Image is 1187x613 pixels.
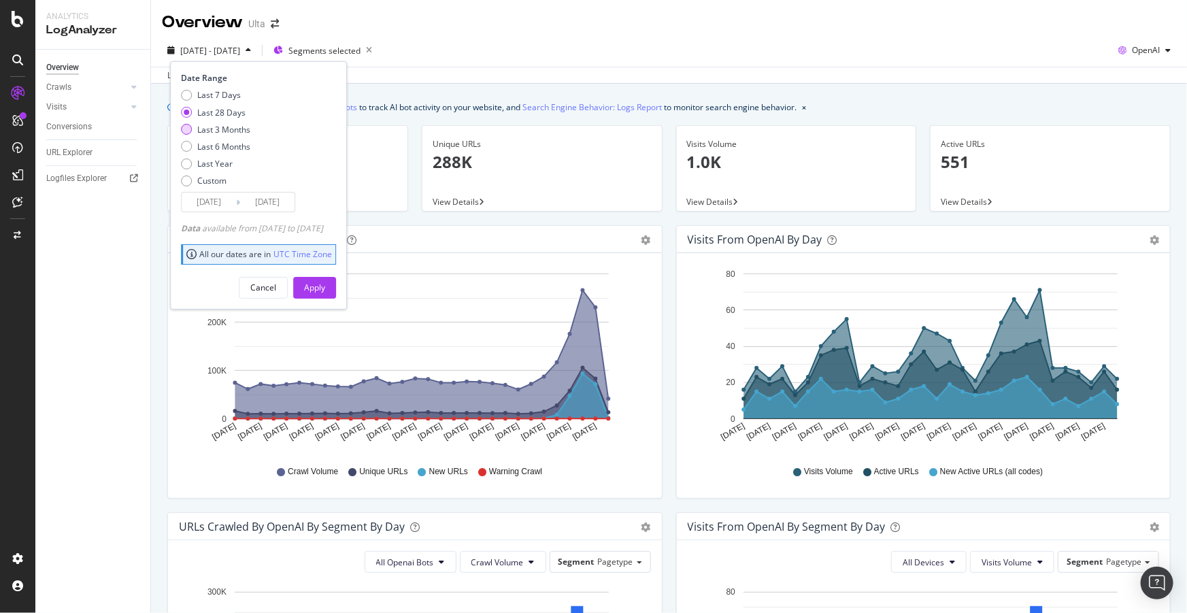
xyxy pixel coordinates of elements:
span: OpenAI [1132,44,1160,56]
div: Open Intercom Messenger [1141,567,1173,599]
p: 551 [941,150,1160,173]
div: We introduced 2 new report templates: to track AI bot activity on your website, and to monitor se... [181,100,797,114]
span: Active URLs [874,466,919,478]
text: [DATE] [951,421,978,442]
div: Last 7 Days [197,89,241,101]
span: Pagetype [1106,556,1141,567]
a: Crawls [46,80,127,95]
div: Date Range [181,72,333,84]
div: Custom [181,175,250,186]
button: All Devices [891,551,967,573]
button: Apply [293,277,336,299]
text: [DATE] [339,421,367,442]
text: 20 [726,378,735,388]
span: Crawl Volume [471,557,524,568]
div: Cancel [250,282,276,293]
div: Conversions [46,120,92,134]
a: URL Explorer [46,146,141,160]
div: Last update [167,69,241,82]
div: A chart. [688,264,1155,453]
a: Visits [46,100,127,114]
div: Analytics [46,11,139,22]
text: [DATE] [1002,421,1029,442]
div: Logfiles Explorer [46,171,107,186]
a: Conversions [46,120,141,134]
span: Segment [558,556,595,567]
button: OpenAI [1113,39,1176,61]
div: Last Year [181,158,250,169]
text: [DATE] [1080,421,1107,442]
text: [DATE] [571,421,598,442]
span: View Details [687,196,733,208]
div: Last 6 Months [181,141,250,152]
div: Ulta [248,17,265,31]
div: Custom [197,175,227,186]
div: Last 7 Days [181,89,250,101]
div: Apply [304,282,325,293]
span: Warning Crawl [489,466,542,478]
span: Segment [1067,556,1103,567]
input: Start Date [182,193,236,212]
span: New URLs [429,466,468,478]
text: [DATE] [314,421,341,442]
div: info banner [167,100,1171,114]
div: Visits from OpenAI By Segment By Day [688,520,886,533]
div: Last 28 Days [197,107,246,118]
text: [DATE] [796,421,823,442]
button: All Openai Bots [365,551,456,573]
a: Overview [46,61,141,75]
span: Pagetype [598,556,633,567]
text: [DATE] [416,421,444,442]
span: Data [181,222,202,234]
text: [DATE] [365,421,392,442]
div: Last Year [197,158,233,169]
text: [DATE] [442,421,469,442]
text: [DATE] [977,421,1004,442]
button: [DATE] - [DATE] [162,39,256,61]
div: All our dates are in [186,248,332,260]
div: Visits [46,100,67,114]
text: [DATE] [848,421,875,442]
span: Visits Volume [804,466,853,478]
div: arrow-right-arrow-left [271,19,279,29]
div: gear [641,523,651,532]
span: Unique URLs [359,466,407,478]
button: Segments selected [268,39,378,61]
span: View Details [941,196,987,208]
button: Crawl Volume [460,551,546,573]
text: 200K [207,318,227,327]
div: Overview [46,61,79,75]
text: [DATE] [1054,421,1081,442]
div: Last 3 Months [181,124,250,135]
text: [DATE] [210,421,237,442]
text: 0 [222,414,227,424]
text: [DATE] [899,421,926,442]
text: [DATE] [390,421,418,442]
span: New Active URLs (all codes) [940,466,1043,478]
text: [DATE] [771,421,798,442]
span: All Devices [903,557,944,568]
button: Visits Volume [970,551,1054,573]
div: gear [1150,235,1159,245]
div: URLs Crawled by OpenAI By Segment By Day [179,520,405,533]
div: Visits Volume [687,138,906,150]
text: 0 [731,414,735,424]
div: Last 6 Months [197,141,250,152]
text: 80 [726,588,735,597]
div: gear [1150,523,1159,532]
div: LogAnalyzer [46,22,139,38]
button: close banner [799,97,809,117]
div: Last 28 Days [181,107,250,118]
a: UTC Time Zone [273,248,332,260]
text: [DATE] [873,421,901,442]
span: Crawl Volume [288,466,338,478]
div: gear [641,235,651,245]
div: URL Explorer [46,146,93,160]
span: Segments selected [288,45,361,56]
span: View Details [433,196,479,208]
text: 40 [726,342,735,351]
a: Search Engine Behavior: Logs Report [522,100,662,114]
text: [DATE] [745,421,772,442]
div: A chart. [179,264,646,453]
text: [DATE] [925,421,952,442]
